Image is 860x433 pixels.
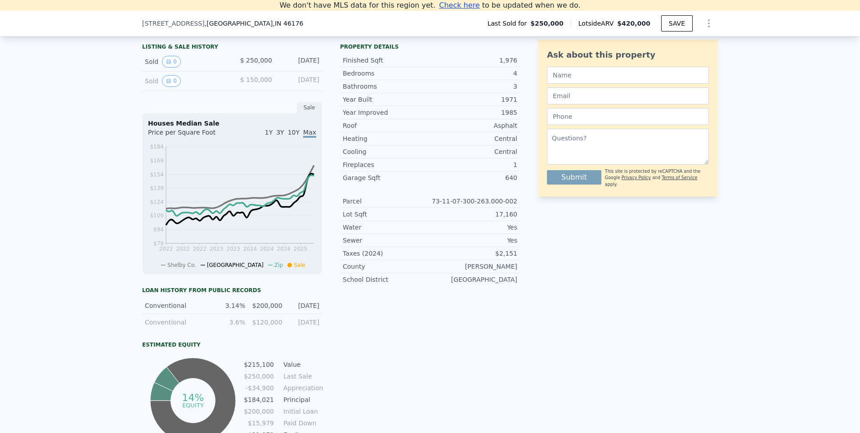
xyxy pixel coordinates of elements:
tspan: 2022 [193,246,206,252]
div: Yes [430,236,517,245]
span: $ 250,000 [240,57,272,64]
div: Water [343,223,430,232]
input: Phone [547,108,709,125]
div: 73-11-07-300-263.000-002 [430,197,517,206]
tspan: 2023 [210,246,224,252]
tspan: 2024 [260,246,274,252]
span: Max [303,129,316,138]
div: Sewer [343,236,430,245]
tspan: $139 [150,185,164,191]
button: SAVE [661,15,693,32]
tspan: equity [182,401,204,408]
tspan: $169 [150,158,164,164]
td: $200,000 [243,406,274,416]
tspan: 2024 [243,246,257,252]
span: Zip [274,262,283,268]
div: Year Improved [343,108,430,117]
div: Finished Sqft [343,56,430,65]
div: Central [430,134,517,143]
button: View historical data [162,56,181,68]
div: 640 [430,173,517,182]
span: , IN 46176 [273,20,303,27]
div: 3 [430,82,517,91]
div: Sold [145,56,225,68]
div: [DATE] [288,301,319,310]
tspan: $109 [150,212,164,219]
div: $120,000 [251,318,282,327]
div: Ask about this property [547,49,709,61]
a: Terms of Service [662,175,697,180]
div: [PERSON_NAME] [430,262,517,271]
tspan: 2023 [226,246,240,252]
div: Asphalt [430,121,517,130]
tspan: 2024 [277,246,291,252]
div: 1 [430,160,517,169]
td: Principal [282,395,322,405]
div: [DATE] [279,56,319,68]
td: Last Sale [282,371,322,381]
div: 3.6% [214,318,245,327]
td: Value [282,360,322,370]
tspan: $94 [153,226,164,233]
input: Email [547,87,709,104]
div: Heating [343,134,430,143]
tspan: $184 [150,144,164,150]
span: Check here [439,1,479,9]
tspan: 2025 [294,246,308,252]
div: 1971 [430,95,517,104]
tspan: 2022 [176,246,190,252]
div: Yes [430,223,517,232]
div: $200,000 [251,301,282,310]
span: Lotside ARV [578,19,617,28]
span: $ 150,000 [240,76,272,83]
div: Sold [145,75,225,87]
tspan: $154 [150,171,164,178]
div: Bedrooms [343,69,430,78]
div: Sale [297,102,322,113]
div: Conventional [145,318,208,327]
span: $250,000 [530,19,564,28]
td: Appreciation [282,383,322,393]
div: LISTING & SALE HISTORY [142,43,322,52]
div: [DATE] [288,318,319,327]
div: Loan history from public records [142,287,322,294]
div: Taxes (2024) [343,249,430,258]
span: $420,000 [617,20,650,27]
td: Paid Down [282,418,322,428]
div: Parcel [343,197,430,206]
div: School District [343,275,430,284]
td: $215,100 [243,360,274,370]
div: Price per Square Foot [148,128,232,142]
div: Bathrooms [343,82,430,91]
a: Privacy Policy [622,175,651,180]
div: Estimated Equity [142,341,322,348]
span: Shelby Co. [167,262,196,268]
span: 1Y [265,129,273,136]
div: 1985 [430,108,517,117]
span: 3Y [276,129,284,136]
div: Garage Sqft [343,173,430,182]
span: Last Sold for [488,19,531,28]
div: Conventional [145,301,208,310]
button: Show Options [700,14,718,32]
span: [STREET_ADDRESS] [142,19,205,28]
div: Year Built [343,95,430,104]
button: View historical data [162,75,181,87]
span: , [GEOGRAPHIC_DATA] [205,19,304,28]
div: This site is protected by reCAPTCHA and the Google and apply. [605,168,709,188]
div: Fireplaces [343,160,430,169]
div: 1,976 [430,56,517,65]
td: -$34,900 [243,383,274,393]
tspan: 2022 [159,246,173,252]
span: 10Y [288,129,300,136]
div: 17,160 [430,210,517,219]
tspan: 14% [182,392,204,403]
span: [GEOGRAPHIC_DATA] [207,262,264,268]
td: Initial Loan [282,406,322,416]
td: $250,000 [243,371,274,381]
button: Submit [547,170,601,185]
td: $15,979 [243,418,274,428]
td: $184,021 [243,395,274,405]
div: Roof [343,121,430,130]
div: County [343,262,430,271]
